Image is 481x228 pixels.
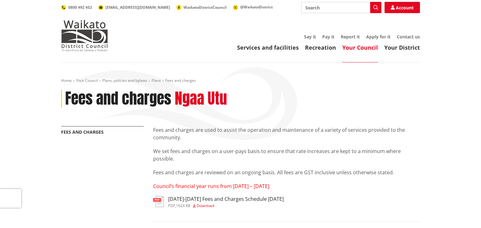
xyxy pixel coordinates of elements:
span: Council’s financial year runs from [DATE] – [DATE]. [153,183,271,190]
p: Fees and charges are used to assist the operation and maintenance of a variety of services provid... [153,126,420,141]
a: Report it [341,34,360,40]
span: 0800 492 452 [68,5,92,10]
a: Your District [384,44,420,51]
a: Services and facilities [237,44,299,51]
a: Apply for it [366,34,390,40]
a: Home [61,78,72,83]
div: , [168,204,284,208]
a: Fees and charges [61,129,104,135]
a: Plans, policies and bylaws [102,78,147,83]
a: Say it [304,34,316,40]
p: We set fees and charges on a user-pays basis to ensure that rate increases are kept to a minimum ... [153,147,420,162]
a: @WaikatoDistrict [233,4,273,10]
h3: [DATE]-[DATE] Fees and Charges Schedule [DATE] [168,196,284,202]
nav: breadcrumb [61,78,420,83]
span: WaikatoDistrictCouncil [184,5,227,10]
span: [EMAIL_ADDRESS][DOMAIN_NAME] [106,5,170,10]
a: [DATE]-[DATE] Fees and Charges Schedule [DATE] pdf,1624 KB Download [153,196,284,207]
img: document-pdf.svg [153,196,164,207]
a: [EMAIL_ADDRESS][DOMAIN_NAME] [98,5,170,10]
span: Download [197,203,214,208]
a: Contact us [397,34,420,40]
a: Your Council [76,78,98,83]
a: Account [385,2,420,13]
a: Your Council [342,44,378,51]
p: Fees and charges are reviewed on an ongoing basis. All fees are GST inclusive unless otherwise st... [153,169,420,176]
a: 0800 492 452 [61,5,92,10]
span: pdf [168,203,175,208]
a: Plans [152,78,161,83]
h2: Ngaa Utu [175,90,227,108]
span: @WaikatoDistrict [240,4,273,10]
span: Fees and charges [165,78,196,83]
a: Pay it [322,34,334,40]
h1: Fees and charges [65,90,171,108]
span: 1624 KB [176,203,190,208]
input: Search input [301,2,381,13]
a: Recreation [305,44,336,51]
img: Waikato District Council - Te Kaunihera aa Takiwaa o Waikato [61,20,108,51]
a: WaikatoDistrictCouncil [176,5,227,10]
